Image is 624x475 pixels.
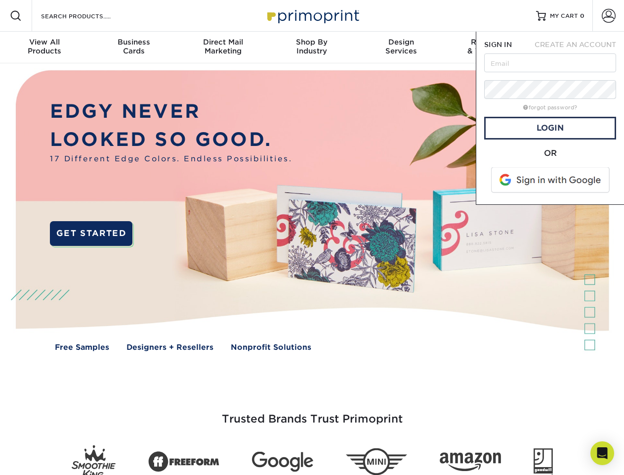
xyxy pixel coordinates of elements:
iframe: Google Customer Reviews [2,445,84,472]
div: Services [357,38,446,55]
a: DesignServices [357,32,446,63]
a: Resources& Templates [446,32,535,63]
span: Design [357,38,446,47]
a: Free Samples [55,342,109,353]
div: & Templates [446,38,535,55]
span: SIGN IN [484,41,512,48]
div: OR [484,147,616,159]
a: Designers + Resellers [126,342,213,353]
div: Industry [267,38,356,55]
span: CREATE AN ACCOUNT [535,41,616,48]
span: MY CART [550,12,578,20]
a: Direct MailMarketing [178,32,267,63]
a: Nonprofit Solutions [231,342,311,353]
span: Resources [446,38,535,47]
p: LOOKED SO GOOD. [50,126,292,154]
span: 0 [580,12,584,19]
img: Primoprint [263,5,362,26]
a: BusinessCards [89,32,178,63]
span: Shop By [267,38,356,47]
p: EDGY NEVER [50,97,292,126]
img: Goodwill [534,448,553,475]
img: Amazon [440,453,501,472]
div: Cards [89,38,178,55]
h3: Trusted Brands Trust Primoprint [23,389,601,437]
img: Google [252,452,313,472]
a: Login [484,117,616,140]
a: forgot password? [523,104,577,111]
div: Open Intercom Messenger [590,441,614,465]
input: Email [484,53,616,72]
span: Direct Mail [178,38,267,47]
a: GET STARTED [50,221,132,246]
span: Business [89,38,178,47]
span: 17 Different Edge Colors. Endless Possibilities. [50,153,292,165]
input: SEARCH PRODUCTS..... [40,10,136,22]
a: Shop ByIndustry [267,32,356,63]
div: Marketing [178,38,267,55]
